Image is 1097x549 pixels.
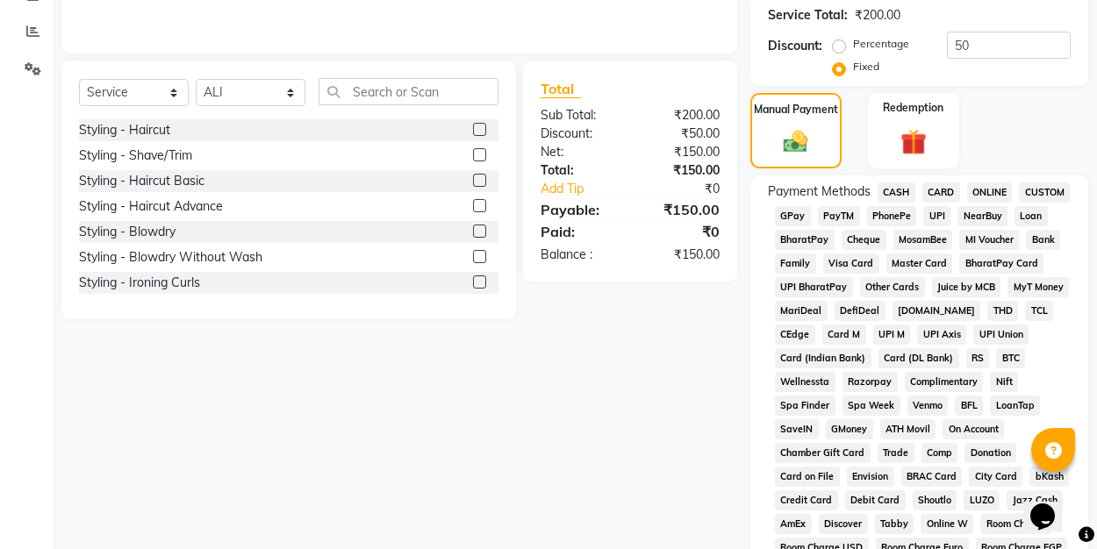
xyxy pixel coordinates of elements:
img: _gift.svg [893,126,935,159]
span: BFL [955,396,983,416]
span: Chamber Gift Card [775,443,871,463]
span: TCL [1025,301,1053,321]
div: ₹150.00 [630,199,733,220]
span: BRAC Card [901,467,963,487]
span: Envision [847,467,894,487]
div: ₹150.00 [630,143,733,161]
span: CUSTOM [1019,182,1070,203]
span: Nift [990,372,1018,392]
span: Venmo [907,396,949,416]
span: Wellnessta [775,372,835,392]
div: Total: [527,161,630,180]
span: On Account [943,419,1004,439]
div: Discount: [768,37,822,55]
div: Paid: [527,221,630,242]
span: Card (DL Bank) [878,348,959,368]
div: ₹50.00 [630,125,733,143]
div: Net: [527,143,630,161]
span: Complimentary [905,372,984,392]
div: ₹0 [630,221,733,242]
span: PhonePe [867,206,917,226]
span: Jazz Cash [1007,490,1063,510]
span: UPI [923,206,950,226]
span: DefiDeal [835,301,885,321]
div: Styling - Haircut Basic [79,172,204,190]
span: Cheque [842,230,886,250]
span: PayTM [818,206,860,226]
span: Visa Card [823,253,879,274]
span: BharatPay Card [959,253,1043,274]
span: GPay [775,206,811,226]
span: Tabby [875,514,914,534]
span: LoanTap [990,396,1040,416]
span: [DOMAIN_NAME] [893,301,981,321]
span: Discover [819,514,868,534]
label: Percentage [853,36,909,52]
div: Styling - Shave/Trim [79,146,192,165]
div: Balance : [527,246,630,264]
span: Razorpay [842,372,898,392]
a: Add Tip [527,180,647,198]
div: ₹150.00 [630,161,733,180]
span: Online W [921,514,973,534]
span: Bank [1026,230,1060,250]
span: Card M [822,324,866,345]
span: RS [966,348,990,368]
span: Trade [878,443,914,463]
span: BTC [996,348,1025,368]
span: MI Voucher [959,230,1019,250]
span: CARD [922,182,960,203]
span: Card on File [775,467,840,487]
div: Discount: [527,125,630,143]
span: UPI BharatPay [775,277,853,297]
label: Redemption [883,100,943,116]
span: THD [987,301,1018,321]
div: Styling - Haircut Advance [79,197,223,216]
iframe: chat widget [1023,479,1079,531]
label: Manual Payment [754,102,838,118]
span: City Card [969,467,1022,487]
span: Card (Indian Bank) [775,348,871,368]
span: Other Cards [860,277,925,297]
span: LUZO [964,490,1000,510]
span: Master Card [886,253,953,274]
label: Fixed [853,59,879,75]
span: Family [775,253,816,274]
span: bKash [1029,467,1069,487]
span: Payment Methods [768,182,871,201]
span: Debit Card [845,490,906,510]
span: MariDeal [775,301,828,321]
span: ONLINE [967,182,1013,203]
span: Shoutlo [913,490,957,510]
div: Sub Total: [527,106,630,125]
span: UPI M [873,324,911,345]
div: ₹150.00 [630,246,733,264]
span: BharatPay [775,230,835,250]
div: Styling - Haircut [79,121,170,139]
div: ₹200.00 [630,106,733,125]
div: Payable: [527,199,630,220]
span: CASH [878,182,915,203]
span: Juice by MCB [932,277,1001,297]
span: MosamBee [893,230,953,250]
div: ₹0 [648,180,733,198]
span: ATH Movil [880,419,936,439]
span: Loan [1015,206,1048,226]
div: Styling - Blowdry [79,223,176,241]
span: SaveIN [775,419,819,439]
span: UPI Axis [917,324,966,345]
div: Styling - Blowdry Without Wash [79,248,262,267]
input: Search or Scan [319,78,498,105]
span: Room Charge [980,514,1051,534]
span: NearBuy [957,206,1007,226]
span: MyT Money [1007,277,1069,297]
img: _cash.svg [776,128,815,156]
span: CEdge [775,324,815,345]
span: Credit Card [775,490,838,510]
div: Service Total: [768,6,848,25]
span: UPI Union [973,324,1029,345]
span: Comp [921,443,958,463]
span: GMoney [826,419,873,439]
span: Spa Week [842,396,900,416]
span: Total [541,80,581,98]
